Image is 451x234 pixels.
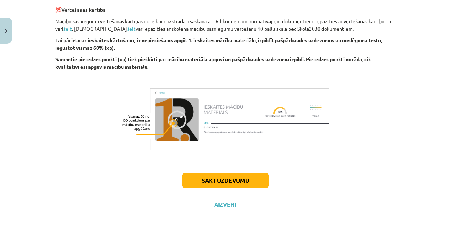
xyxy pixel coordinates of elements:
p: 💯 [55,6,396,13]
p: Mācību sasniegumu vērtēšanas kārtības noteikumi izstrādāti saskaņā ar LR likumiem un normatīvajie... [55,18,396,32]
button: Aizvērt [212,201,239,208]
strong: Saņemtie pieredzes punkti (xp) tiek piešķirti par mācību materiāla apguvi un pašpārbaudes uzdevum... [55,56,371,70]
img: icon-close-lesson-0947bae3869378f0d4975bcd49f059093ad1ed9edebbc8119c70593378902aed.svg [5,29,7,33]
a: šeit [63,25,72,32]
button: Sākt uzdevumu [182,173,269,188]
a: šeit [127,25,136,32]
b: Vērtēšanas kārtība [61,6,106,13]
strong: Lai pārietu uz ieskaites kārtošanu, ir nepieciešams apgūt 1. ieskaites mācību materiālu, izpildīt... [55,37,382,51]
